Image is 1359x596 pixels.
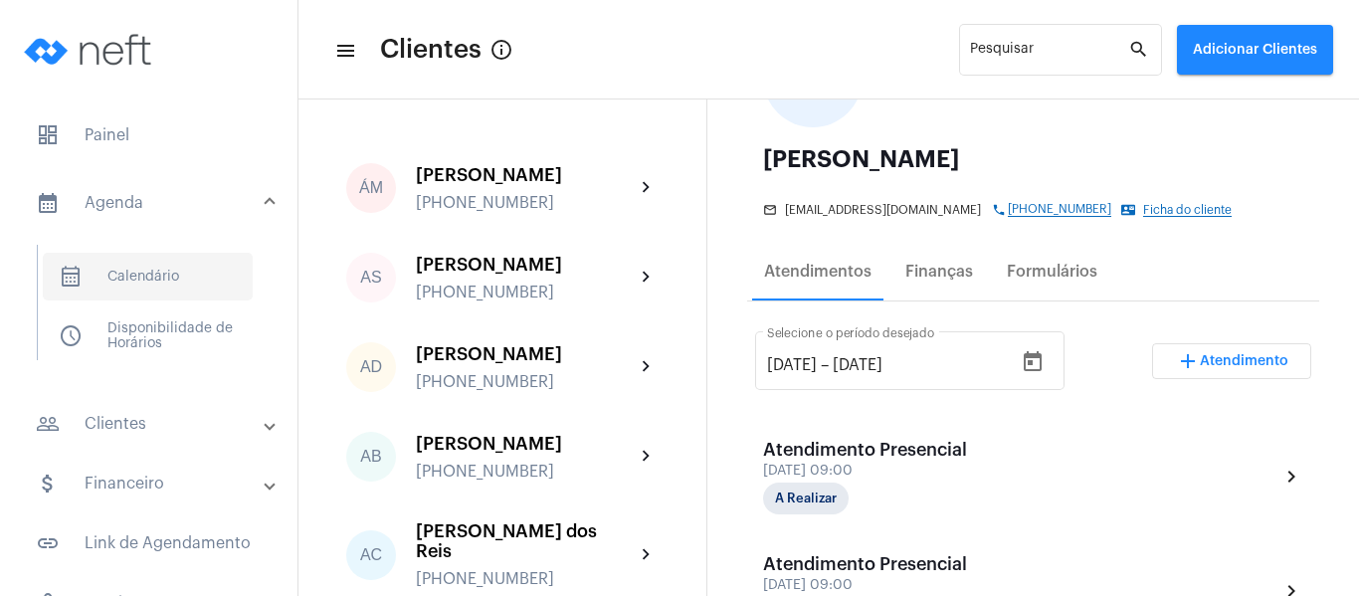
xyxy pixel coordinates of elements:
mat-icon: chevron_right [635,543,659,567]
div: [PERSON_NAME] [416,255,635,275]
input: Data do fim [833,356,952,374]
button: Adicionar Clientes [1177,25,1333,75]
span: Disponibilidade de Horários [43,312,253,360]
mat-icon: sidenav icon [334,39,354,63]
img: logo-neft-novo-2.png [16,10,165,90]
div: AS [346,253,396,302]
div: [PERSON_NAME] dos Reis [416,521,635,561]
span: Atendimento [1200,354,1288,368]
span: Adicionar Clientes [1193,43,1317,57]
mat-icon: chevron_right [635,355,659,379]
span: Painel [20,111,278,159]
mat-icon: chevron_right [635,445,659,469]
span: – [821,356,829,374]
mat-panel-title: Clientes [36,412,266,436]
mat-icon: sidenav icon [36,412,60,436]
span: Ficha do cliente [1143,204,1232,217]
mat-icon: search [1128,38,1152,62]
mat-expansion-panel-header: sidenav iconFinanceiro [12,460,297,507]
span: sidenav icon [59,265,83,289]
div: [PHONE_NUMBER] [416,570,635,588]
div: [PERSON_NAME] [763,147,1303,171]
div: [PHONE_NUMBER] [416,373,635,391]
mat-chip: A Realizar [763,483,849,514]
mat-icon: sidenav icon [36,472,60,496]
div: [PHONE_NUMBER] [416,284,635,301]
div: AB [346,432,396,482]
span: Link de Agendamento [20,519,278,567]
button: Adicionar Atendimento [1152,343,1311,379]
input: Pesquisar [970,46,1128,62]
div: [PHONE_NUMBER] [416,194,635,212]
button: Open calendar [1013,342,1053,382]
div: AD [346,342,396,392]
div: Atendimentos [764,263,872,281]
div: [PHONE_NUMBER] [416,463,635,481]
div: Atendimento Presencial [763,440,967,460]
div: ÁM [346,163,396,213]
mat-icon: phone [992,203,1008,217]
mat-icon: chevron_right [635,266,659,290]
mat-panel-title: Financeiro [36,472,266,496]
div: sidenav iconAgenda [12,235,297,388]
mat-icon: sidenav icon [36,191,60,215]
mat-expansion-panel-header: sidenav iconClientes [12,400,297,448]
input: Data de início [767,356,817,374]
div: AC [346,530,396,580]
div: [DATE] 09:00 [763,464,967,479]
mat-icon: mail_outline [763,203,779,217]
div: [PERSON_NAME] [416,165,635,185]
span: sidenav icon [59,324,83,348]
mat-icon: sidenav icon [36,531,60,555]
mat-expansion-panel-header: sidenav iconAgenda [12,171,297,235]
mat-icon: add [1176,349,1200,373]
mat-icon: contact_mail [1121,203,1137,217]
mat-icon: chevron_right [1279,465,1303,489]
span: Calendário [43,253,253,300]
div: [DATE] 09:00 [763,578,967,593]
div: Formulários [1007,263,1097,281]
div: Finanças [905,263,973,281]
mat-panel-title: Agenda [36,191,266,215]
span: [PHONE_NUMBER] [1008,203,1111,217]
span: Clientes [380,34,482,66]
button: Button that displays a tooltip when focused or hovered over [482,30,521,70]
div: Atendimento Presencial [763,554,967,574]
div: [PERSON_NAME] [416,434,635,454]
mat-icon: chevron_right [635,176,659,200]
span: [EMAIL_ADDRESS][DOMAIN_NAME] [785,204,981,217]
div: [PERSON_NAME] [416,344,635,364]
span: sidenav icon [36,123,60,147]
mat-icon: Button that displays a tooltip when focused or hovered over [489,38,513,62]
